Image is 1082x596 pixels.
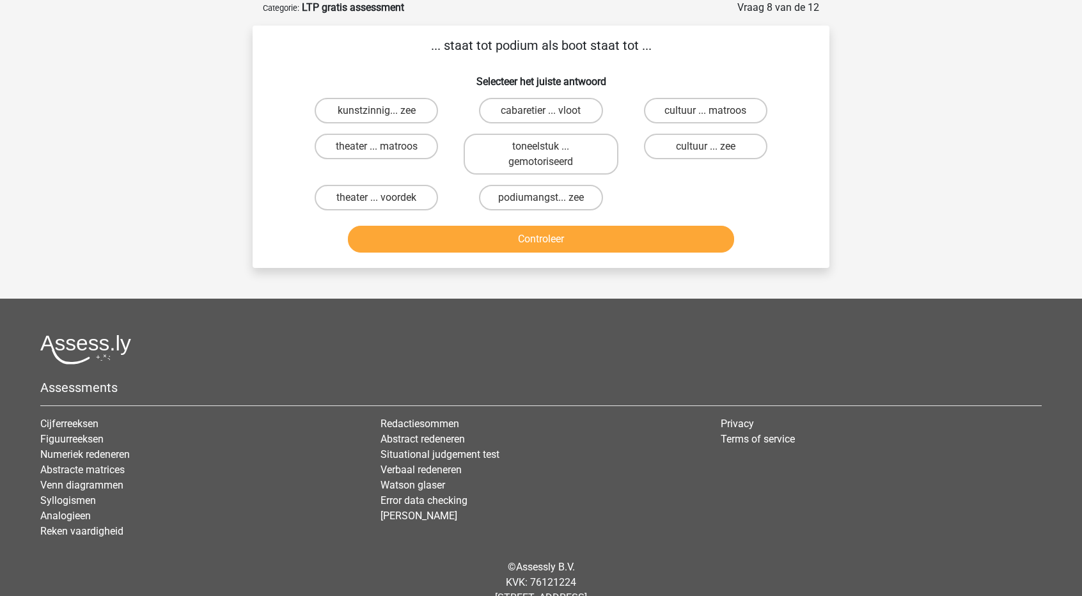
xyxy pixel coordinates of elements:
p: ... staat tot podium als boot staat tot ... [273,36,809,55]
a: Error data checking [380,494,467,506]
small: Categorie: [263,3,299,13]
h6: Selecteer het juiste antwoord [273,65,809,88]
a: Redactiesommen [380,418,459,430]
a: Verbaal redeneren [380,464,462,476]
a: Reken vaardigheid [40,525,123,537]
a: Terms of service [721,433,795,445]
a: Abstracte matrices [40,464,125,476]
label: toneelstuk ... gemotoriseerd [464,134,618,175]
label: kunstzinnig... zee [315,98,438,123]
a: Analogieen [40,510,91,522]
a: Privacy [721,418,754,430]
a: Watson glaser [380,479,445,491]
a: Syllogismen [40,494,96,506]
a: Venn diagrammen [40,479,123,491]
a: Situational judgement test [380,448,499,460]
a: Cijferreeksen [40,418,98,430]
a: Numeriek redeneren [40,448,130,460]
label: theater ... voordek [315,185,438,210]
label: cultuur ... matroos [644,98,767,123]
label: theater ... matroos [315,134,438,159]
a: [PERSON_NAME] [380,510,457,522]
button: Controleer [348,226,735,253]
label: cultuur ... zee [644,134,767,159]
img: Assessly logo [40,334,131,365]
a: Assessly B.V. [516,561,575,573]
a: Abstract redeneren [380,433,465,445]
h5: Assessments [40,380,1042,395]
label: cabaretier ... vloot [479,98,602,123]
strong: LTP gratis assessment [302,1,404,13]
label: podiumangst... zee [479,185,602,210]
a: Figuurreeksen [40,433,104,445]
